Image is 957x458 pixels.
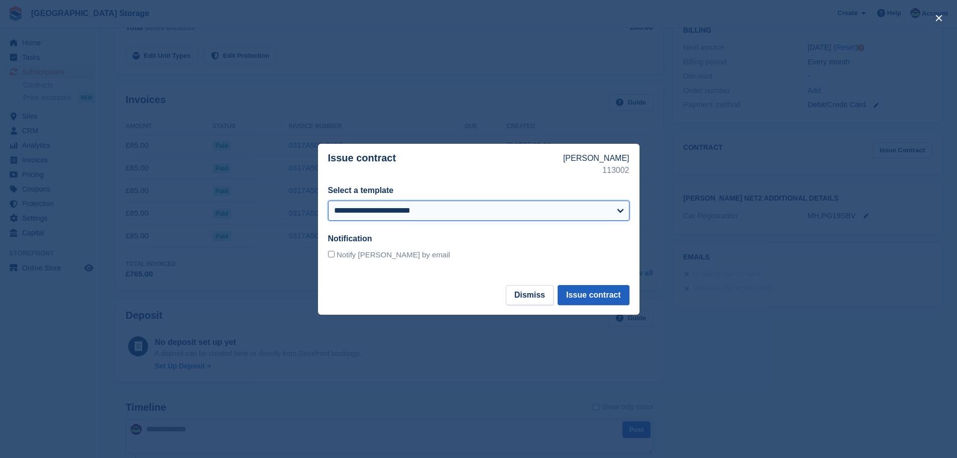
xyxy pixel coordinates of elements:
[563,152,629,164] p: [PERSON_NAME]
[337,250,450,259] span: Notify [PERSON_NAME] by email
[563,164,629,176] p: 113002
[328,251,335,257] input: Notify [PERSON_NAME] by email
[506,285,554,305] button: Dismiss
[328,152,563,176] p: Issue contract
[328,186,394,195] label: Select a template
[558,285,629,305] button: Issue contract
[931,10,947,26] button: close
[328,234,372,243] label: Notification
